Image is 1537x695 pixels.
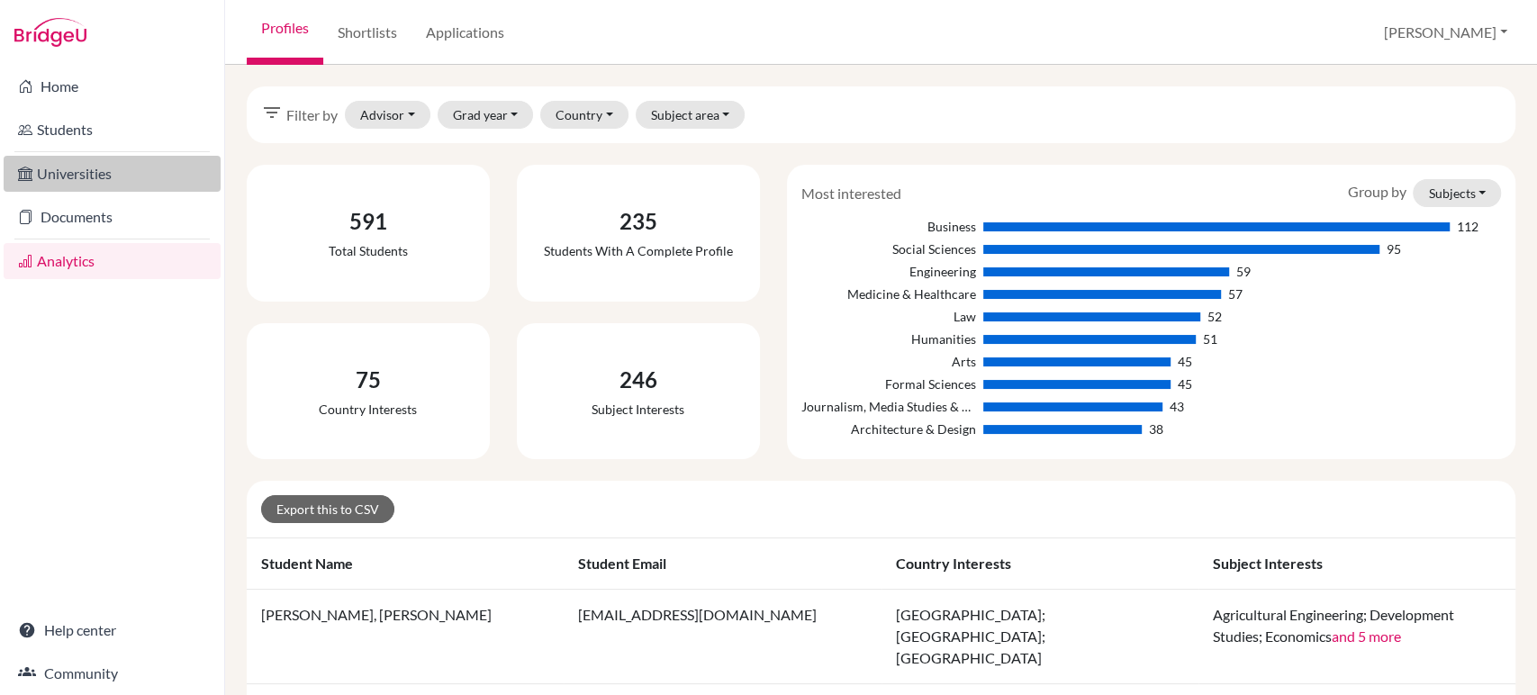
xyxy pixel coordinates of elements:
[592,400,684,419] div: Subject interests
[1228,284,1243,303] div: 57
[1207,307,1222,326] div: 52
[438,101,534,129] button: Grad year
[801,307,976,326] div: Law
[329,241,408,260] div: Total students
[286,104,338,126] span: Filter by
[4,156,221,192] a: Universities
[247,538,564,590] th: Student name
[4,112,221,148] a: Students
[4,612,221,648] a: Help center
[261,495,394,523] a: Export this to CSV
[564,538,881,590] th: Student email
[4,243,221,279] a: Analytics
[1457,217,1478,236] div: 112
[261,102,283,123] i: filter_list
[801,239,976,258] div: Social Sciences
[1198,590,1515,684] td: Agricultural Engineering; Development Studies; Economics
[801,352,976,371] div: Arts
[636,101,746,129] button: Subject area
[801,217,976,236] div: Business
[1203,329,1217,348] div: 51
[319,400,417,419] div: Country interests
[801,284,976,303] div: Medicine & Healthcare
[1178,352,1192,371] div: 45
[801,420,976,438] div: Architecture & Design
[1334,179,1514,207] div: Group by
[1198,538,1515,590] th: Subject interests
[544,205,733,238] div: 235
[788,183,915,204] div: Most interested
[882,590,1198,684] td: [GEOGRAPHIC_DATA]; [GEOGRAPHIC_DATA]; [GEOGRAPHIC_DATA]
[4,655,221,691] a: Community
[1170,397,1184,416] div: 43
[801,397,976,416] div: Journalism, Media Studies & Communication
[345,101,430,129] button: Advisor
[1413,179,1501,207] button: Subjects
[14,18,86,47] img: Bridge-U
[564,590,881,684] td: [EMAIL_ADDRESS][DOMAIN_NAME]
[4,68,221,104] a: Home
[544,241,733,260] div: Students with a complete profile
[1178,375,1192,393] div: 45
[329,205,408,238] div: 591
[1376,15,1515,50] button: [PERSON_NAME]
[319,364,417,396] div: 75
[801,262,976,281] div: Engineering
[4,199,221,235] a: Documents
[540,101,628,129] button: Country
[247,590,564,684] td: [PERSON_NAME], [PERSON_NAME]
[592,364,684,396] div: 246
[1236,262,1251,281] div: 59
[1387,239,1401,258] div: 95
[882,538,1198,590] th: Country interests
[1332,626,1401,647] button: and 5 more
[801,375,976,393] div: Formal Sciences
[801,329,976,348] div: Humanities
[1149,420,1163,438] div: 38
